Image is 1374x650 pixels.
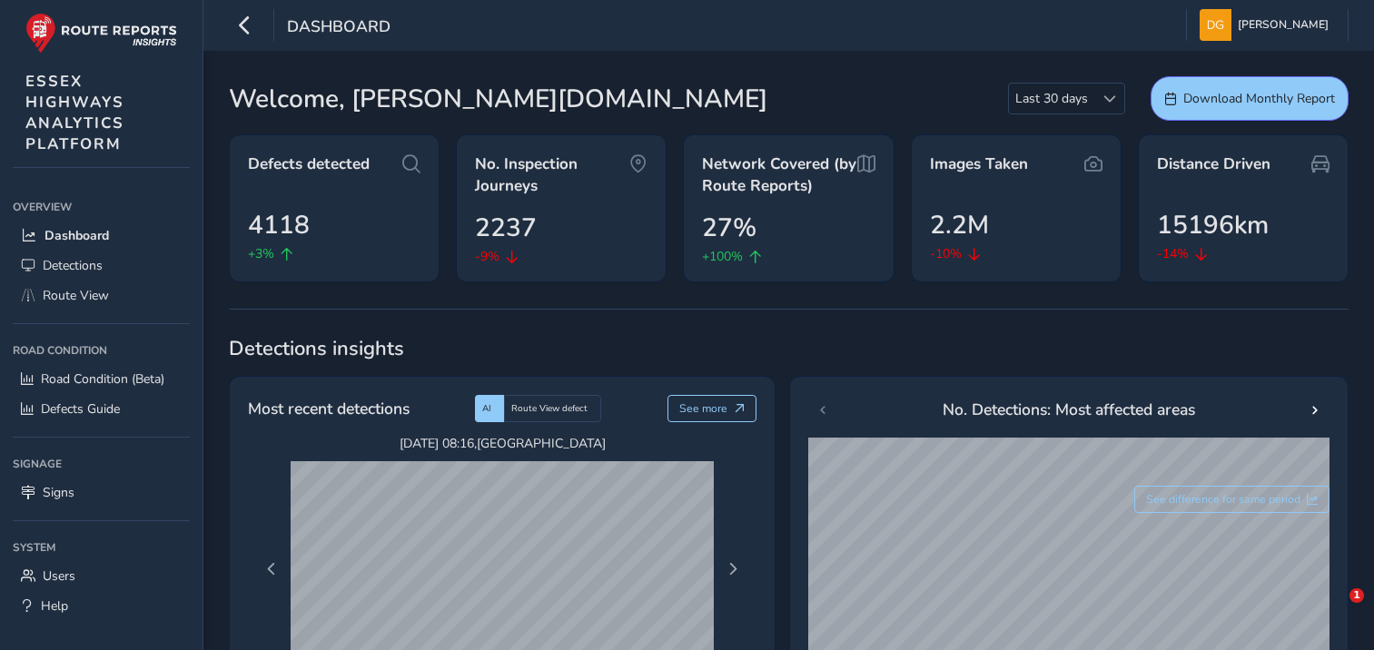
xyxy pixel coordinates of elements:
div: Road Condition [13,337,190,364]
span: Images Taken [930,153,1028,175]
span: 2237 [475,209,537,247]
a: Defects Guide [13,394,190,424]
span: No. Inspection Journeys [475,153,629,196]
span: -14% [1157,244,1189,263]
span: [PERSON_NAME] [1238,9,1329,41]
span: Detections [43,257,103,274]
span: 4118 [248,206,310,244]
span: Route View [43,287,109,304]
span: Most recent detections [248,397,410,420]
span: 27% [702,209,756,247]
span: -9% [475,247,499,266]
span: See difference for same period [1146,492,1300,507]
div: AI [475,395,504,422]
div: Route View defect [504,395,601,422]
span: +100% [702,247,743,266]
a: Detections [13,251,190,281]
span: Welcome, [PERSON_NAME][DOMAIN_NAME] [229,80,767,118]
img: diamond-layout [1200,9,1231,41]
span: No. Detections: Most affected areas [943,398,1195,421]
a: Help [13,591,190,621]
span: 2.2M [930,206,989,244]
span: Users [43,567,75,585]
button: Next Page [720,556,746,582]
button: See more [667,395,757,422]
span: Defects detected [248,153,370,175]
a: Route View [13,281,190,310]
div: System [13,534,190,561]
span: -10% [930,244,962,263]
span: Route View defect [511,402,588,415]
a: Dashboard [13,221,190,251]
span: ESSEX HIGHWAYS ANALYTICS PLATFORM [25,71,124,154]
span: Detections insights [229,335,1349,362]
span: See more [679,401,727,416]
div: Overview [13,193,190,221]
span: Distance Driven [1157,153,1270,175]
span: Dashboard [287,15,390,41]
span: 1 [1349,588,1364,603]
button: Download Monthly Report [1151,76,1349,121]
span: Road Condition (Beta) [41,370,164,388]
span: Network Covered (by Route Reports) [702,153,856,196]
img: rr logo [25,13,177,54]
span: 15196km [1157,206,1269,244]
span: Download Monthly Report [1183,90,1335,107]
span: +3% [248,244,274,263]
span: [DATE] 08:16 , [GEOGRAPHIC_DATA] [291,435,714,452]
button: Previous Page [259,556,284,582]
span: Dashboard [44,227,109,244]
span: Defects Guide [41,400,120,418]
span: Last 30 days [1009,84,1094,113]
button: [PERSON_NAME] [1200,9,1335,41]
span: Help [41,597,68,615]
div: Signage [13,450,190,478]
iframe: Intercom live chat [1312,588,1356,632]
button: See difference for same period [1134,486,1330,513]
span: AI [482,402,491,415]
a: Road Condition (Beta) [13,364,190,394]
a: Signs [13,478,190,507]
span: Signs [43,484,74,501]
a: Users [13,561,190,591]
